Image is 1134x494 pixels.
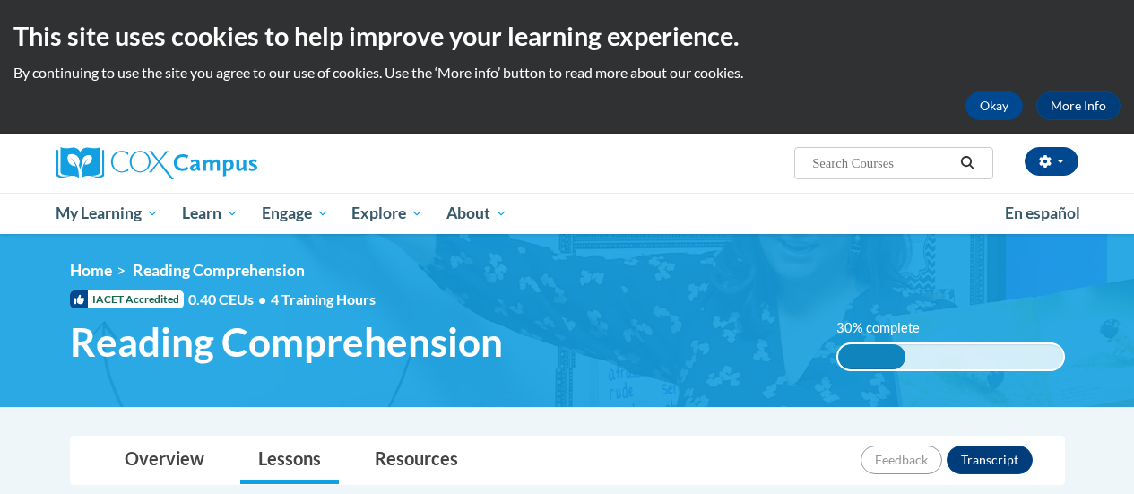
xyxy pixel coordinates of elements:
p: By continuing to use the site you agree to our use of cookies. Use the ‘More info’ button to read... [13,63,1121,82]
a: Explore [340,193,435,234]
span: Engage [262,203,329,224]
button: Account Settings [1025,147,1078,176]
span: En español [1005,204,1080,222]
a: Resources [357,437,476,484]
input: Search Courses [810,152,954,174]
span: Reading Comprehension [133,261,305,280]
a: About [435,193,519,234]
span: • [258,290,266,308]
span: Explore [351,203,423,224]
a: Overview [107,437,222,484]
button: Okay [965,91,1023,120]
a: More Info [1036,91,1121,120]
label: 30% complete [836,318,939,338]
span: IACET Accredited [70,290,184,308]
button: Search [954,152,981,174]
span: Learn [182,203,238,224]
span: Reading Comprehension [70,318,503,366]
img: Cox Campus [56,147,257,179]
a: En español [993,195,1092,232]
span: My Learning [56,203,159,224]
h2: This site uses cookies to help improve your learning experience. [13,18,1121,54]
span: 0.40 CEUs [188,290,271,309]
a: Learn [170,193,250,234]
a: Engage [250,193,341,234]
a: My Learning [45,193,171,234]
button: Feedback [861,446,942,474]
span: 4 Training Hours [271,290,376,308]
a: Lessons [240,437,339,484]
a: Cox Campus [56,147,379,179]
a: Home [70,261,112,280]
div: Main menu [43,193,1092,234]
div: 30% complete [838,344,905,369]
button: Transcript [947,446,1033,474]
span: About [446,203,507,224]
